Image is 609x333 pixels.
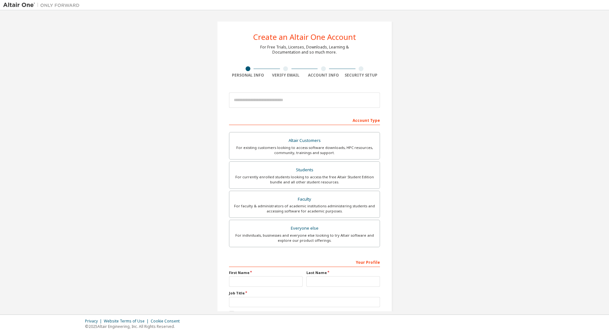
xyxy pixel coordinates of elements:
[233,145,376,155] div: For existing customers looking to access software downloads, HPC resources, community, trainings ...
[258,311,311,316] a: End-User License Agreement
[233,195,376,204] div: Faculty
[229,270,303,275] label: First Name
[229,115,380,125] div: Account Type
[253,33,356,41] div: Create an Altair One Account
[233,233,376,243] div: For individuals, businesses and everyone else looking to try Altair software and explore our prod...
[233,204,376,214] div: For faculty & administrators of academic institutions administering students and accessing softwa...
[233,166,376,174] div: Students
[151,319,183,324] div: Cookie Consent
[104,319,151,324] div: Website Terms of Use
[304,73,342,78] div: Account Info
[306,270,380,275] label: Last Name
[229,257,380,267] div: Your Profile
[3,2,83,8] img: Altair One
[342,73,380,78] div: Security Setup
[233,174,376,185] div: For currently enrolled students looking to access the free Altair Student Edition bundle and all ...
[233,224,376,233] div: Everyone else
[85,319,104,324] div: Privacy
[233,136,376,145] div: Altair Customers
[260,45,349,55] div: For Free Trials, Licenses, Downloads, Learning & Documentation and so much more.
[85,324,183,329] p: © 2025 Altair Engineering, Inc. All Rights Reserved.
[229,291,380,296] label: Job Title
[267,73,305,78] div: Verify Email
[229,311,311,316] label: I accept the
[229,73,267,78] div: Personal Info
